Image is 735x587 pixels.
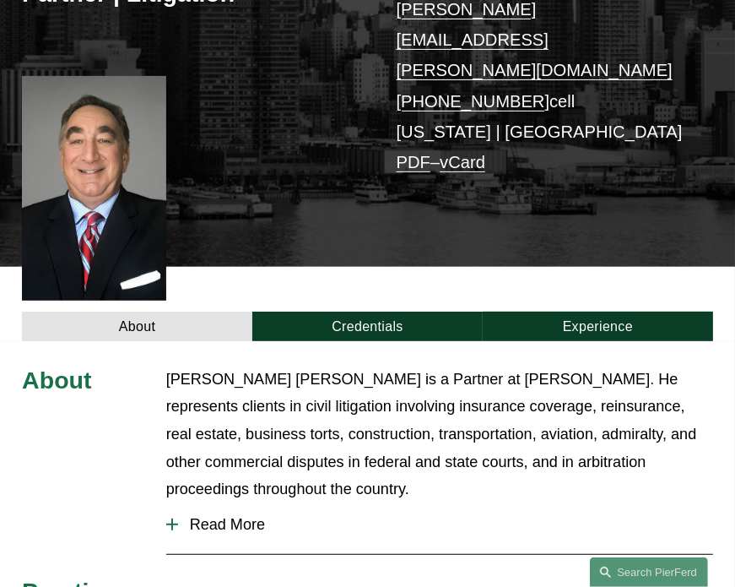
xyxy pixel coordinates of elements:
p: [PERSON_NAME] [PERSON_NAME] is a Partner at [PERSON_NAME]. He represents clients in civil litigat... [166,366,713,503]
a: About [22,312,252,341]
a: Search this site [590,557,708,587]
a: vCard [440,153,485,171]
a: [PHONE_NUMBER] [397,92,550,111]
a: Credentials [252,312,483,341]
a: PDF [397,153,430,171]
a: Experience [483,312,713,341]
button: Read More [166,503,713,546]
span: Read More [178,516,713,534]
span: About [22,367,91,394]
